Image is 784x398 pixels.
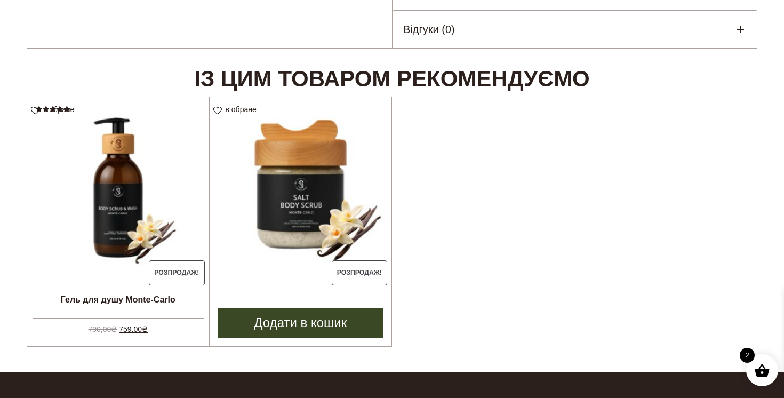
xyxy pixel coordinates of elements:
span: Розпродаж! [332,260,388,286]
a: в обране [213,105,260,114]
a: в обране [31,105,78,114]
a: Додати в кошик: “Соляний скраб для тіла Monte-Carlo” [218,308,383,338]
bdi: 790,00 [88,325,117,333]
span: 2 [740,348,755,363]
img: unfavourite.svg [213,107,222,115]
a: Розпродаж! Гель для душу Monte-CarloОцінено в 5.00 з 5 [27,97,209,336]
span: Розпродаж! [149,260,205,286]
img: unfavourite.svg [31,107,39,115]
span: ₴ [142,325,148,333]
span: в обране [43,105,74,114]
span: ₴ [111,325,117,333]
h5: Відгуки (0) [403,21,455,37]
h2: Із цим товаром рекомендуємо [27,66,757,92]
span: в обране [226,105,257,114]
a: Розпродаж! [210,97,392,287]
bdi: 759,00 [119,325,148,333]
h2: Гель для душу Monte-Carlo [27,286,209,313]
